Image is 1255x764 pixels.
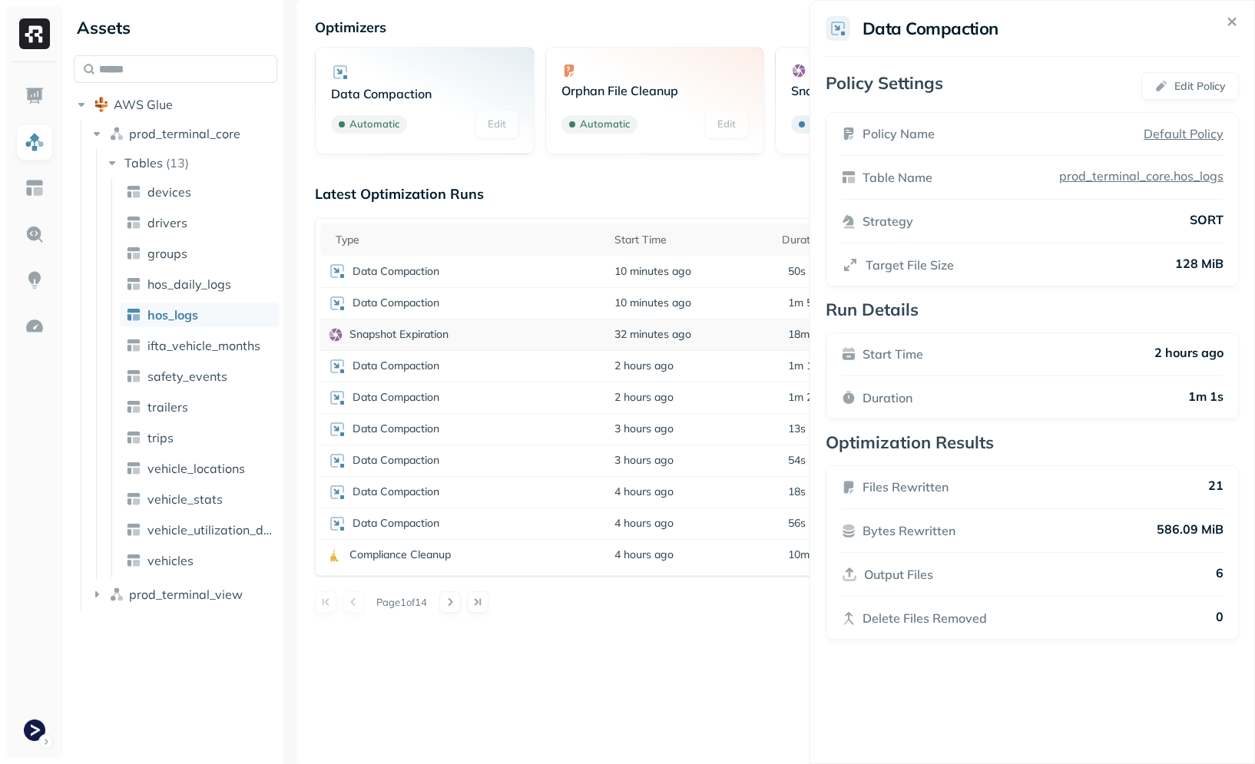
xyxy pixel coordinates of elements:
[166,155,189,170] p: ( 13 )
[109,587,124,602] img: namespace
[353,264,439,279] p: Data Compaction
[614,327,691,342] span: 32 minutes ago
[147,246,187,261] span: groups
[25,132,45,152] img: Assets
[147,369,227,384] span: safety_events
[114,97,173,112] span: AWS Glue
[788,264,806,279] p: 50s
[863,168,932,187] p: Table Name
[147,307,198,322] span: hos_logs
[614,516,674,531] span: 4 hours ago
[147,461,245,476] span: vehicle_locations
[863,18,998,39] h2: Data Compaction
[1188,389,1224,407] p: 1m 1s
[94,97,109,112] img: root
[614,296,691,310] span: 10 minutes ago
[1154,345,1224,363] p: 2 hours ago
[788,547,830,562] p: 10m 11s
[353,485,439,499] p: Data Compaction
[349,117,399,132] p: Automatic
[614,547,674,562] span: 4 hours ago
[25,316,45,336] img: Optimization
[74,15,277,40] div: Assets
[147,276,231,292] span: hos_daily_logs
[863,389,912,407] p: Duration
[788,422,806,436] p: 13s
[353,516,439,531] p: Data Compaction
[315,185,484,203] p: Latest Optimization Runs
[1216,609,1224,627] p: 0
[126,461,141,476] img: table
[791,83,978,98] p: Snapshot Expiration
[376,595,427,609] p: Page 1 of 14
[126,246,141,261] img: table
[331,86,518,101] p: Data Compaction
[126,553,141,568] img: table
[353,390,439,405] p: Data Compaction
[126,491,141,507] img: table
[147,430,174,445] span: trips
[126,399,141,415] img: table
[147,184,191,200] span: devices
[126,276,141,292] img: table
[19,18,50,49] img: Ryft
[788,485,806,499] p: 18s
[126,307,141,322] img: table
[1208,478,1224,496] p: 21
[863,521,955,540] p: Bytes Rewritten
[614,359,674,373] span: 2 hours ago
[147,522,273,537] span: vehicle_utilization_day
[866,256,954,274] p: Target File Size
[126,338,141,353] img: table
[1216,565,1224,584] p: 6
[863,345,923,363] p: Start Time
[561,83,748,98] p: Orphan File Cleanup
[147,215,187,230] span: drivers
[109,126,124,141] img: namespace
[863,124,935,143] p: Policy Name
[788,390,824,405] p: 1m 22s
[147,553,194,568] span: vehicles
[614,485,674,499] span: 4 hours ago
[788,453,806,468] p: 54s
[349,327,449,342] p: Snapshot Expiration
[129,587,243,602] span: prod_terminal_view
[25,224,45,244] img: Query Explorer
[614,453,674,468] span: 3 hours ago
[147,399,188,415] span: trailers
[788,516,806,531] p: 56s
[1144,124,1224,143] a: Default Policy
[614,233,767,247] div: Start Time
[126,215,141,230] img: table
[353,453,439,468] p: Data Compaction
[782,233,925,247] div: Duration
[147,338,260,353] span: ifta_vehicle_months
[126,522,141,537] img: table
[1157,521,1224,540] p: 586.09 MiB
[126,369,141,384] img: table
[25,270,45,290] img: Insights
[129,126,240,141] span: prod_terminal_core
[353,296,439,310] p: Data Compaction
[788,359,818,373] p: 1m 1s
[788,296,824,310] p: 1m 59s
[863,478,949,496] p: Files Rewritten
[826,432,1239,453] p: Optimization Results
[315,18,1224,36] p: Optimizers
[126,430,141,445] img: table
[336,233,599,247] div: Type
[580,117,630,132] p: Automatic
[614,264,691,279] span: 10 minutes ago
[1141,72,1239,100] button: Edit Policy
[24,719,45,741] img: Terminal
[124,155,163,170] span: Tables
[25,178,45,198] img: Asset Explorer
[126,184,141,200] img: table
[353,422,439,436] p: Data Compaction
[863,212,913,230] p: Strategy
[826,299,1239,320] p: Run Details
[614,390,674,405] span: 2 hours ago
[1175,256,1224,274] p: 128 MiB
[1190,212,1224,230] p: SORT
[788,327,824,342] p: 18m 3s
